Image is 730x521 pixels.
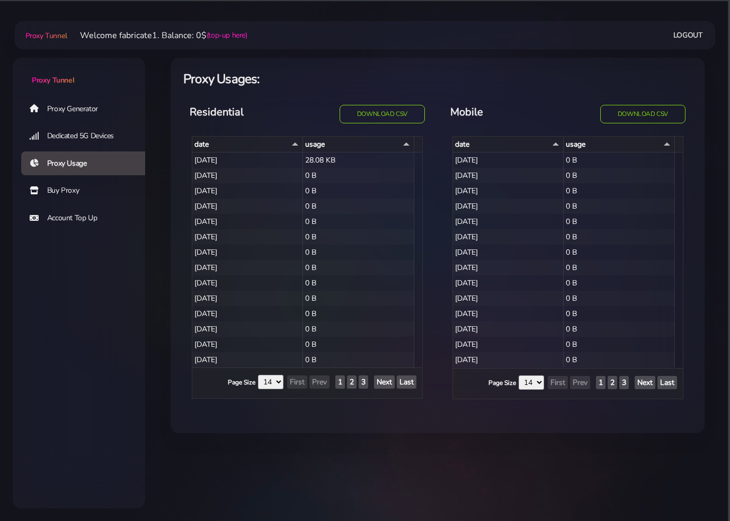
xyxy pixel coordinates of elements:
button: Show Page 1 [335,375,345,389]
div: usage [566,139,672,150]
span: Proxy Tunnel [32,75,74,85]
select: Page Size [258,375,283,389]
div: 0 B [564,321,675,337]
a: (top-up here) [207,30,247,41]
div: [DATE] [453,352,564,367]
select: Page Size [519,375,544,390]
button: Show Page 2 [608,376,617,389]
div: [DATE] [192,183,303,199]
div: [DATE] [192,337,303,352]
div: [DATE] [192,321,303,337]
div: 0 B [564,214,675,229]
div: 0 B [564,229,675,245]
div: [DATE] [453,275,564,291]
div: 0 B [564,291,675,306]
div: 0 B [303,306,414,321]
span: Proxy Tunnel [25,31,67,41]
a: Buy Proxy [21,178,154,203]
div: 0 B [564,245,675,260]
a: Dedicated 5G Devices [21,124,154,148]
div: date [194,139,300,150]
button: Show Page 3 [619,376,629,389]
div: [DATE] [192,199,303,214]
label: Page Size [488,378,516,388]
button: Next Page [635,376,655,389]
div: [DATE] [192,214,303,229]
div: 0 B [564,152,675,168]
div: 0 B [564,337,675,352]
button: Prev Page [570,376,590,389]
a: Proxy Tunnel [13,58,145,86]
div: 0 B [564,352,675,367]
div: 0 B [564,306,675,321]
div: 28.08 KB [303,152,414,168]
div: 0 B [564,260,675,275]
div: 0 B [303,214,414,229]
div: 0 B [564,275,675,291]
div: [DATE] [192,245,303,260]
div: [DATE] [453,337,564,352]
button: Show Page 3 [359,375,368,389]
button: Show Page 2 [347,375,357,389]
div: [DATE] [453,199,564,214]
button: Last Page [397,375,416,389]
div: [DATE] [453,152,564,168]
div: [DATE] [453,168,564,183]
button: First Page [287,375,307,389]
button: Prev Page [309,375,330,389]
div: [DATE] [192,291,303,306]
div: [DATE] [192,260,303,275]
button: Download CSV [600,105,686,123]
div: 0 B [303,183,414,199]
div: [DATE] [453,183,564,199]
a: Proxy Generator [21,96,154,121]
div: [DATE] [192,306,303,321]
div: [DATE] [453,321,564,337]
div: [DATE] [453,291,564,306]
h5: Residential [190,105,301,120]
button: Next Page [374,375,395,389]
div: [DATE] [453,229,564,245]
div: [DATE] [192,275,303,291]
div: 0 B [303,229,414,245]
div: 0 B [564,168,675,183]
div: [DATE] [453,245,564,260]
h5: Mobile [450,105,562,120]
div: 0 B [303,352,414,367]
div: [DATE] [192,168,303,183]
button: Download CSV [340,105,425,123]
div: 0 B [303,199,414,214]
div: [DATE] [453,260,564,275]
a: Account Top Up [21,206,154,230]
a: Proxy Usage [21,151,154,176]
div: 0 B [303,168,414,183]
div: 0 B [303,337,414,352]
a: Logout [673,25,703,45]
button: First Page [548,376,568,389]
div: 0 B [303,275,414,291]
button: Show Page 1 [596,376,606,389]
a: Proxy Tunnel [23,27,67,44]
div: 0 B [303,291,414,306]
div: 0 B [564,183,675,199]
div: [DATE] [453,306,564,321]
div: [DATE] [192,352,303,367]
h4: Proxy Usages: [183,70,692,88]
div: 0 B [564,199,675,214]
div: 0 B [303,245,414,260]
button: Last Page [657,376,677,389]
div: date [455,139,561,150]
div: [DATE] [192,152,303,168]
div: [DATE] [453,214,564,229]
div: [DATE] [192,229,303,245]
label: Page Size [228,378,255,387]
iframe: Webchat Widget [669,460,717,508]
li: Welcome fabricate1. Balance: 0$ [67,29,247,42]
div: 0 B [303,260,414,275]
div: usage [305,139,412,150]
div: 0 B [303,321,414,337]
